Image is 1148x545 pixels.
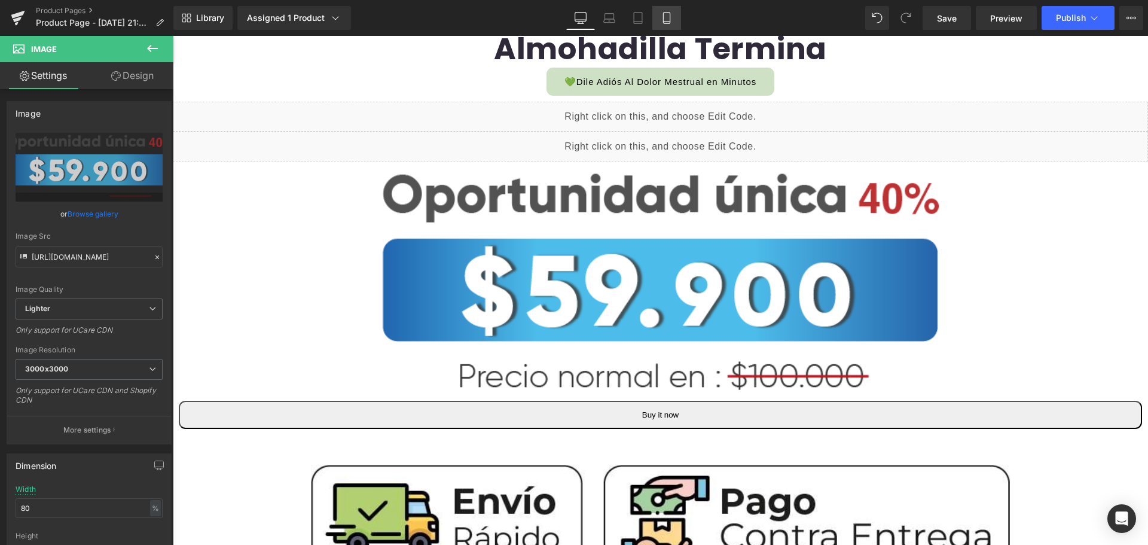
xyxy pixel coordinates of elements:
[16,532,163,540] div: Height
[1042,6,1115,30] button: Publish
[25,364,68,373] b: 3000x3000
[36,18,151,28] span: Product Page - [DATE] 21:52:54
[16,346,163,354] div: Image Resolution
[6,365,969,393] button: Buy it now
[7,416,171,444] button: More settings
[374,32,602,60] a: 💚Dile Adiós Al Dolor Mestrual en Minutos
[63,425,111,436] p: More settings
[865,6,889,30] button: Undo
[68,203,118,224] a: Browse gallery
[566,6,595,30] a: Desktop
[1107,504,1136,533] div: Open Intercom Messenger
[937,12,957,25] span: Save
[25,304,50,313] b: Lighter
[173,6,233,30] a: New Library
[36,6,173,16] a: Product Pages
[894,6,918,30] button: Redo
[16,285,163,294] div: Image Quality
[1056,13,1086,23] span: Publish
[990,12,1022,25] span: Preview
[31,44,57,54] span: Image
[16,325,163,343] div: Only support for UCare CDN
[624,6,652,30] a: Tablet
[16,246,163,267] input: Link
[652,6,681,30] a: Mobile
[16,498,163,518] input: auto
[196,13,224,23] span: Library
[1119,6,1143,30] button: More
[150,500,161,516] div: %
[976,6,1037,30] a: Preview
[247,12,341,24] div: Assigned 1 Product
[16,454,57,471] div: Dimension
[16,485,36,494] div: Width
[16,208,163,220] div: or
[89,62,176,89] a: Design
[595,6,624,30] a: Laptop
[16,386,163,413] div: Only support for UCare CDN and Shopify CDN
[16,232,163,240] div: Image Src
[16,102,41,118] div: Image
